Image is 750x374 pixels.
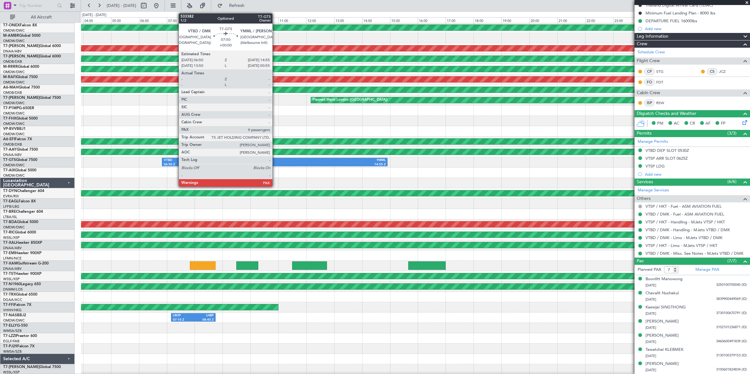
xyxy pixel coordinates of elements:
[716,339,747,344] span: 3460600491839 (ID)
[716,367,747,372] span: 3100601824834 (ID)
[716,311,747,316] span: 3730100670791 (ID)
[646,219,725,225] a: VTSP / HKT - Handling - MJets VTSP / HKT
[3,96,40,100] span: T7-[PERSON_NAME]
[646,347,683,353] div: Tawatchai KLEBMEK
[644,79,655,86] div: FO
[646,311,656,316] span: [DATE]
[3,282,21,286] span: T7-N1960
[474,17,501,23] div: 18:00
[3,241,16,245] span: T7-XAL
[214,1,252,11] button: Refresh
[3,158,16,162] span: T7-GTS
[3,189,44,193] a: T7-DYNChallenger 604
[585,17,613,23] div: 22:00
[727,258,737,264] span: (7/7)
[3,70,25,74] a: OMDW/DWC
[3,225,25,230] a: OMDW/DWC
[646,235,722,240] a: VTBD / DMK - Limo - MJets VTBD / DMK
[638,49,665,56] a: Schedule Crew
[638,267,661,273] label: Planned PAX
[224,3,250,8] span: Refresh
[3,24,20,27] span: T7-ONEX
[3,111,25,116] a: OMDW/DWC
[3,210,16,214] span: T7-BRE
[275,158,385,163] div: YMML
[646,283,656,288] span: [DATE]
[3,235,20,240] a: WSSL/XSP
[644,99,655,106] div: ISP
[646,304,686,311] div: Kaewjai SINGTHONG
[646,3,713,8] div: Thailand Digital Arrival Card (TDAC)
[637,179,653,186] span: Services
[3,34,40,38] a: M-AMBRGlobal 5000
[3,303,31,307] a: T7-FFIFalcon 7X
[646,339,656,344] span: [DATE]
[16,15,66,19] span: All Aircraft
[529,17,557,23] div: 20:00
[3,75,16,79] span: M-RAFI
[3,318,25,323] a: OMDW/DWC
[3,262,18,265] span: T7-XAM
[3,334,37,338] a: T7-LZZIPraetor 600
[3,168,15,172] span: T7-AIX
[3,86,19,89] span: A6-MAH
[3,132,25,136] a: OMDW/DWC
[3,303,14,307] span: T7-FFI
[705,120,710,127] span: AF
[167,17,195,23] div: 07:00
[3,345,17,348] span: T7-PJ29
[278,17,306,23] div: 11:00
[3,137,15,141] span: A6-EFI
[3,200,19,203] span: T7-EAGL
[446,17,474,23] div: 17:00
[173,313,193,318] div: LROP
[646,318,679,325] div: [PERSON_NAME]
[716,353,747,358] span: 3130100379153 (ID)
[3,106,19,110] span: T7-P1MP
[3,39,25,43] a: OMDW/DWC
[637,57,660,65] span: Flight Crew
[3,277,20,281] a: WSSL/XSP
[637,195,651,202] span: Others
[646,10,715,16] div: Minimum Fuel Landing Plan - 8000 lbs
[716,297,747,302] span: 3839900449069 (ID)
[674,120,679,127] span: AC
[3,158,37,162] a: T7-GTSGlobal 7500
[646,325,656,330] span: [DATE]
[3,266,22,271] a: DNAA/ABV
[7,12,68,22] button: All Aircraft
[3,210,43,214] a: T7-BREChallenger 604
[3,272,41,276] a: T7-TSTHawker 900XP
[19,1,55,10] input: Trip Number
[646,148,689,153] div: VTBD DEP SLOT 0530Z
[111,17,139,23] div: 05:00
[83,17,111,23] div: 04:00
[3,59,22,64] a: OMDB/DXB
[3,262,49,265] a: T7-XAMGulfstream G-200
[3,117,38,120] a: T7-FHXGlobal 5000
[3,189,17,193] span: T7-DYN
[646,368,656,372] span: [DATE]
[390,17,418,23] div: 15:00
[3,329,22,333] a: WMSA/SZB
[3,173,25,178] a: OMDW/DWC
[82,13,106,18] div: [DATE] - [DATE]
[3,44,40,48] span: T7-[PERSON_NAME]
[637,33,668,40] span: Leg Information
[3,297,22,302] a: DGAA/ACC
[139,17,167,23] div: 06:00
[645,172,747,177] div: Add new
[637,110,696,117] span: Dispatch Checks and Weather
[646,354,656,358] span: [DATE]
[646,243,717,248] a: VTSP / HKT - Limo - MJets VTSP / HKT
[707,68,717,75] div: CS
[3,282,41,286] a: T7-N1960Legacy 650
[3,142,22,147] a: OMDB/DXB
[3,44,61,48] a: T7-[PERSON_NAME]Global 6000
[637,258,644,265] span: Pax
[193,313,214,318] div: LHBP
[3,231,15,234] span: T7-RIC
[164,163,275,167] div: 06:50 Z
[3,55,40,58] span: T7-[PERSON_NAME]
[3,313,17,317] span: T7-NAS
